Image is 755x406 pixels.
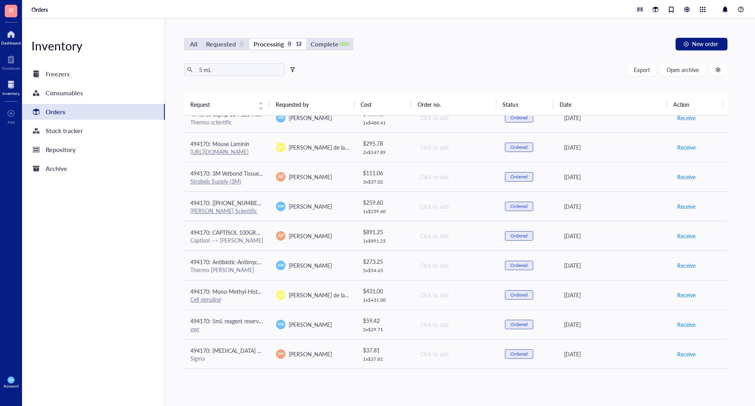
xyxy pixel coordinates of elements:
[677,143,696,152] span: Receive
[411,93,497,115] th: Order no.
[289,232,332,240] span: [PERSON_NAME]
[677,113,696,122] span: Receive
[420,350,492,358] div: Click to add
[667,93,724,115] th: Action
[190,39,197,50] div: All
[413,103,499,132] td: Click to add
[564,202,664,211] div: [DATE]
[363,179,407,185] div: 3 x $ 37.02
[363,198,407,207] div: $ 259.60
[420,172,492,181] div: Click to add
[278,292,284,298] span: DD
[677,141,696,154] button: Receive
[289,350,332,358] span: [PERSON_NAME]
[564,172,664,181] div: [DATE]
[2,66,20,70] div: Notebook
[278,115,284,121] span: KW
[564,350,664,358] div: [DATE]
[341,41,348,48] div: 1866
[190,119,263,126] div: Thermo scientific
[289,321,332,328] span: [PERSON_NAME]
[206,39,236,50] div: Requested
[363,316,407,325] div: $ 59.42
[363,120,407,126] div: 1 x $ 488.41
[295,41,302,48] div: 12
[420,320,492,329] div: Click to add
[184,38,354,50] div: segmented control
[413,339,499,369] td: Click to add
[7,120,15,124] div: Add
[1,41,21,45] div: Dashboard
[413,162,499,191] td: Click to add
[564,232,664,240] div: [DATE]
[190,199,355,207] span: 494170: [[PHONE_NUMBER]] 25 mL individually wrapped resevoirs
[22,142,165,158] a: Repository
[190,347,341,354] span: 494170: [MEDICAL_DATA] MOLECULAR BIOLOGY REAGENT
[190,237,263,244] div: Captisol --> [PERSON_NAME]
[278,204,284,209] span: KW
[413,221,499,250] td: Click to add
[363,139,407,148] div: $ 295.78
[2,78,20,96] a: Inventory
[22,38,165,54] div: Inventory
[677,230,696,242] button: Receive
[190,325,199,333] a: vwr
[677,261,696,270] span: Receive
[269,93,355,115] th: Requested by
[31,6,50,13] a: Orders
[677,320,696,329] span: Receive
[22,85,165,101] a: Consumables
[190,140,249,148] span: 494170: Mouse Laminin
[289,143,390,151] span: [PERSON_NAME] de la [PERSON_NAME]
[190,169,339,177] span: 494170: 3M Vetbond Tissue Adhesive, 1469SB, 0.1 oz (3 mL)
[420,113,492,122] div: Click to add
[420,261,492,270] div: Click to add
[289,261,332,269] span: [PERSON_NAME]
[46,106,65,117] div: Orders
[363,287,407,295] div: $ 431.00
[196,64,282,76] input: Find orders in table
[278,322,284,327] span: KW
[190,295,221,303] a: Cell signaling
[420,232,492,240] div: Click to add
[354,93,411,115] th: Cost
[278,144,284,150] span: DD
[564,291,664,299] div: [DATE]
[238,41,245,48] div: 0
[413,310,499,339] td: Click to add
[363,356,407,362] div: 1 x $ 37.81
[22,123,165,139] a: Stock tracker
[363,267,407,274] div: 5 x $ 54.65
[677,171,696,183] button: Receive
[46,144,75,155] div: Repository
[677,202,696,211] span: Receive
[677,350,696,358] span: Receive
[627,63,657,76] button: Export
[363,208,407,215] div: 1 x $ 259.60
[190,100,254,109] span: Request
[289,202,332,210] span: [PERSON_NAME]
[22,66,165,82] a: Freezers
[413,280,499,310] td: Click to add
[510,203,528,209] div: Ordered
[22,161,165,176] a: Archive
[496,93,553,115] th: Status
[190,110,280,118] span: 494170: ClipTip 384 125 Filter Sterile
[46,69,70,80] div: Freezers
[676,38,727,50] button: New order
[677,291,696,299] span: Receive
[634,67,650,73] span: Export
[677,259,696,272] button: Receive
[278,263,284,268] span: KW
[510,351,528,357] div: Ordered
[289,173,332,181] span: [PERSON_NAME]
[363,326,407,333] div: 2 x $ 29.71
[289,114,332,122] span: [PERSON_NAME]
[190,287,371,295] span: 494170: Mono-Methyl-Histone H3 (Lys4) (D1A9) XP® Rabbit mAb #5326
[413,132,499,162] td: Click to add
[46,125,83,136] div: Stock tracker
[289,291,390,299] span: [PERSON_NAME] de la [PERSON_NAME]
[190,266,263,273] div: Thermo [PERSON_NAME]
[311,39,338,50] div: Complete
[510,233,528,239] div: Ordered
